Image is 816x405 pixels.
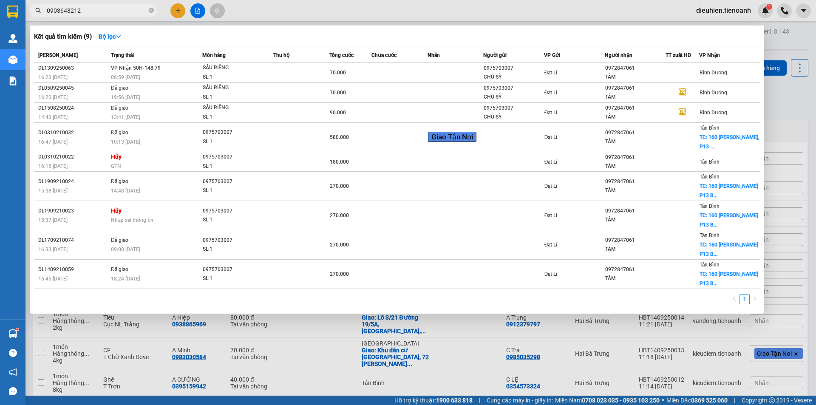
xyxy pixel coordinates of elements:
span: search [35,8,41,14]
span: 15:38 [DATE] [38,188,68,194]
span: TC: 160 [PERSON_NAME] P13 B... [700,183,758,198]
div: SL: 1 [203,274,266,283]
div: 0975703007 [203,265,266,275]
div: 0975703007 [203,207,266,216]
div: 0972847061 [605,153,665,162]
span: 16:15 [DATE] [38,163,68,169]
span: Người nhận [605,52,632,58]
span: Tân Bình [700,262,720,268]
span: 13:41 [DATE] [111,114,140,120]
span: question-circle [9,349,17,357]
div: CHÚ SỸ [484,93,544,102]
div: SL: 1 [203,93,266,102]
span: Đạt Lí [544,70,558,76]
span: 580.000 [330,134,349,140]
span: 70.000 [330,90,346,96]
span: VP Nhận [699,52,720,58]
div: SL: 1 [203,186,266,195]
div: 0975703007 [203,236,266,245]
span: Chưa cước [371,52,397,58]
span: left [732,296,737,301]
div: SL: 1 [203,245,266,254]
div: 0975703007 [484,84,544,93]
div: DL0310210032 [38,128,108,137]
div: SL: 1 [203,113,266,122]
img: warehouse-icon [8,329,17,338]
div: SẦU RIÊNG [203,83,266,93]
span: 16:20 [DATE] [38,74,68,80]
div: CHÚ SỸ [484,73,544,82]
span: 16:45 [DATE] [38,276,68,282]
div: SẦU RIÊNG [203,63,266,73]
strong: Hủy [111,207,122,214]
sup: 1 [16,328,19,331]
div: 0972847061 [605,236,665,245]
span: Đã giao [111,85,128,91]
span: Tân Bình [700,159,720,165]
span: Đạt Lí [544,134,558,140]
span: 270.000 [330,183,349,189]
div: SL: 1 [203,73,266,82]
span: VP Gửi [544,52,560,58]
span: 16:47 [DATE] [38,139,68,145]
span: Đã giao [111,130,128,136]
span: Tân Bình [700,232,720,238]
span: Đạt Lí [544,159,558,165]
img: logo-vxr [7,6,18,18]
div: SL: 1 [203,215,266,225]
div: DL0310210022 [38,153,108,161]
div: 0975703007 [203,153,266,162]
span: Đạt Lí [544,110,558,116]
input: Tìm tên, số ĐT hoặc mã đơn [47,6,147,15]
div: 0975703007 [484,104,544,113]
span: 14:48 [DATE] [111,188,140,194]
div: 0972847061 [605,177,665,186]
div: TÂM [605,113,665,122]
a: 1 [740,295,749,304]
span: 09:00 [DATE] [111,246,140,252]
span: close-circle [149,8,154,13]
div: TÂM [605,93,665,102]
li: Next Page [750,294,760,304]
span: 18:24 [DATE] [111,276,140,282]
div: SL: 1 [203,137,266,147]
div: TÂM [605,215,665,224]
div: DL1309250063 [38,64,108,73]
span: 16:33 [DATE] [38,246,68,252]
div: TÂM [605,73,665,82]
img: warehouse-icon [8,55,17,64]
span: Đạt Lí [544,271,558,277]
div: TÂM [605,162,665,171]
span: 14:40 [DATE] [38,114,68,120]
span: 270.000 [330,242,349,248]
span: 16:20 [DATE] [38,94,68,100]
span: TC: 160 [PERSON_NAME] P13 B... [700,212,758,228]
div: DL1709210074 [38,236,108,245]
img: warehouse-icon [8,34,17,43]
span: Tân Bình [700,174,720,180]
div: DL1909210024 [38,177,108,186]
span: notification [9,368,17,376]
span: Tân Bình [700,125,720,131]
span: 270.000 [330,212,349,218]
span: down [116,34,122,40]
div: TÂM [605,245,665,254]
span: 90.000 [330,110,346,116]
span: Tân Bình [700,203,720,209]
span: Đã giao [111,266,128,272]
span: Bình Dương [700,110,727,116]
span: 19:56 [DATE] [111,94,140,100]
span: Nhãn [428,52,440,58]
span: 70.000 [330,70,346,76]
span: Đạt Lí [544,183,558,189]
span: GTN [111,163,121,169]
div: 0972847061 [605,207,665,215]
span: Đạt Lí [544,90,558,96]
div: TÂM [605,274,665,283]
span: TC: 160 [PERSON_NAME] P13 B... [700,242,758,257]
span: Trạng thái [111,52,134,58]
span: 10:13 [DATE] [111,139,140,145]
div: DL1409210059 [38,265,108,274]
div: DL1909210023 [38,207,108,215]
div: 0972847061 [605,64,665,73]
